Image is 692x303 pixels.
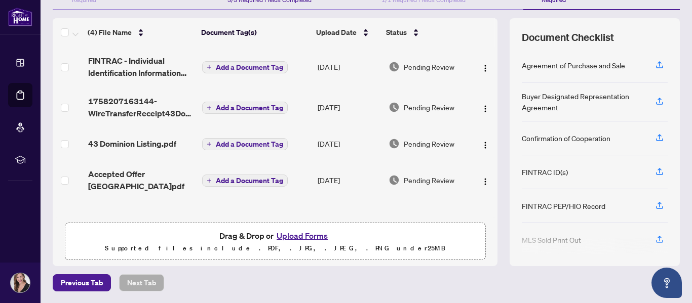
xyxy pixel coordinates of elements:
[61,275,103,291] span: Previous Tab
[88,95,195,119] span: 1758207163144-WireTransferReceipt43DominionGardens.pdf
[522,91,643,113] div: Buyer Designated Representation Agreement
[65,223,485,261] span: Drag & Drop orUpload FormsSupported files include .PDF, .JPG, .JPEG, .PNG under25MB
[216,64,283,71] span: Add a Document Tag
[207,105,212,110] span: plus
[207,178,212,183] span: plus
[389,138,400,149] img: Document Status
[202,175,288,187] button: Add a Document Tag
[477,59,493,75] button: Logo
[389,102,400,113] img: Document Status
[119,274,164,291] button: Next Tab
[216,141,283,148] span: Add a Document Tag
[216,177,283,184] span: Add a Document Tag
[88,27,132,38] span: (4) File Name
[404,102,454,113] span: Pending Review
[404,61,454,72] span: Pending Review
[312,18,382,47] th: Upload Date
[202,174,288,187] button: Add a Document Tag
[314,160,385,200] td: [DATE]
[389,61,400,72] img: Document Status
[477,99,493,115] button: Logo
[404,138,454,149] span: Pending Review
[71,242,479,254] p: Supported files include .PDF, .JPG, .JPEG, .PNG under 25 MB
[481,105,489,113] img: Logo
[389,175,400,186] img: Document Status
[202,138,288,151] button: Add a Document Tag
[382,18,470,47] th: Status
[522,30,614,45] span: Document Checklist
[477,136,493,152] button: Logo
[274,229,331,242] button: Upload Forms
[11,273,30,292] img: Profile Icon
[314,87,385,127] td: [DATE]
[522,166,568,178] div: FINTRAC ID(s)
[481,178,489,186] img: Logo
[314,47,385,87] td: [DATE]
[202,61,288,74] button: Add a Document Tag
[88,55,195,79] span: FINTRAC - Individual Identification Information Record.pdf
[88,138,176,150] span: 43 Dominion Listing.pdf
[404,175,454,186] span: Pending Review
[202,101,288,114] button: Add a Document Tag
[481,141,489,149] img: Logo
[651,268,682,298] button: Open asap
[207,65,212,70] span: plus
[386,27,407,38] span: Status
[481,64,489,72] img: Logo
[316,27,357,38] span: Upload Date
[522,60,625,71] div: Agreement of Purchase and Sale
[207,142,212,147] span: plus
[8,8,32,26] img: logo
[88,168,195,192] span: Accepted Offer [GEOGRAPHIC_DATA]pdf
[197,18,312,47] th: Document Tag(s)
[219,229,331,242] span: Drag & Drop or
[522,234,581,245] div: MLS Sold Print Out
[522,200,605,211] div: FINTRAC PEP/HIO Record
[314,127,385,160] td: [DATE]
[522,133,610,144] div: Confirmation of Cooperation
[84,18,197,47] th: (4) File Name
[202,138,288,150] button: Add a Document Tag
[477,172,493,188] button: Logo
[202,61,288,73] button: Add a Document Tag
[216,104,283,111] span: Add a Document Tag
[53,274,111,291] button: Previous Tab
[202,102,288,114] button: Add a Document Tag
